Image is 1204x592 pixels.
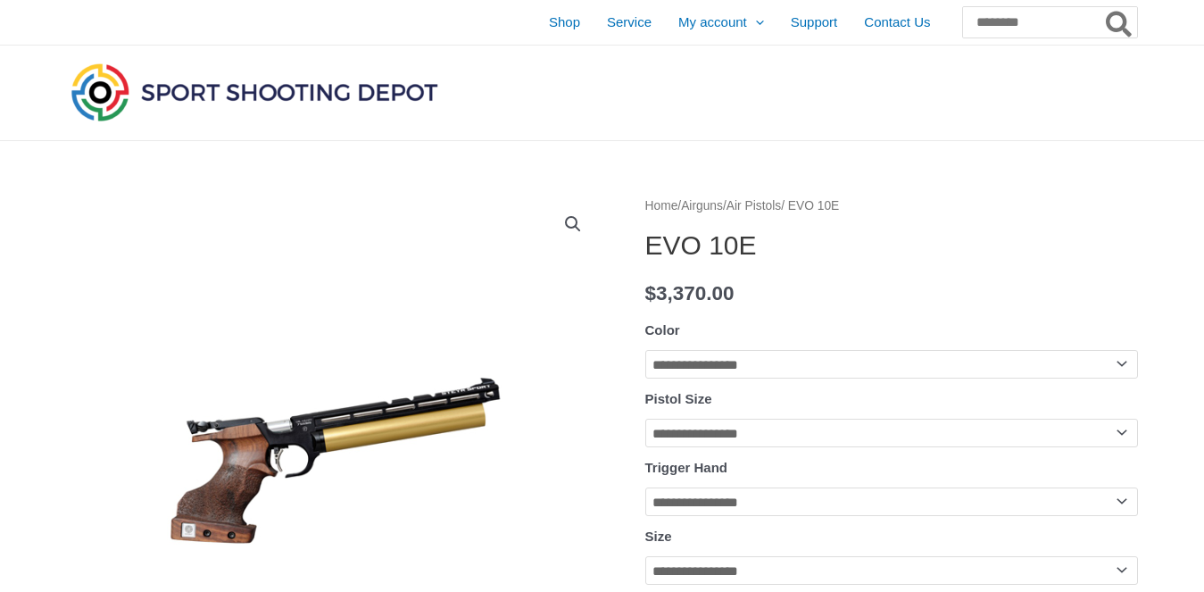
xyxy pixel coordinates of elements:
[645,229,1138,262] h1: EVO 10E
[681,199,723,213] a: Airguns
[557,208,589,240] a: View full-screen image gallery
[67,59,442,125] img: Sport Shooting Depot
[645,460,728,475] label: Trigger Hand
[645,199,678,213] a: Home
[727,199,781,213] a: Air Pistols
[645,195,1138,218] nav: Breadcrumb
[645,391,712,406] label: Pistol Size
[645,282,657,304] span: $
[645,529,672,544] label: Size
[645,322,680,338] label: Color
[645,282,735,304] bdi: 3,370.00
[1102,7,1137,38] button: Search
